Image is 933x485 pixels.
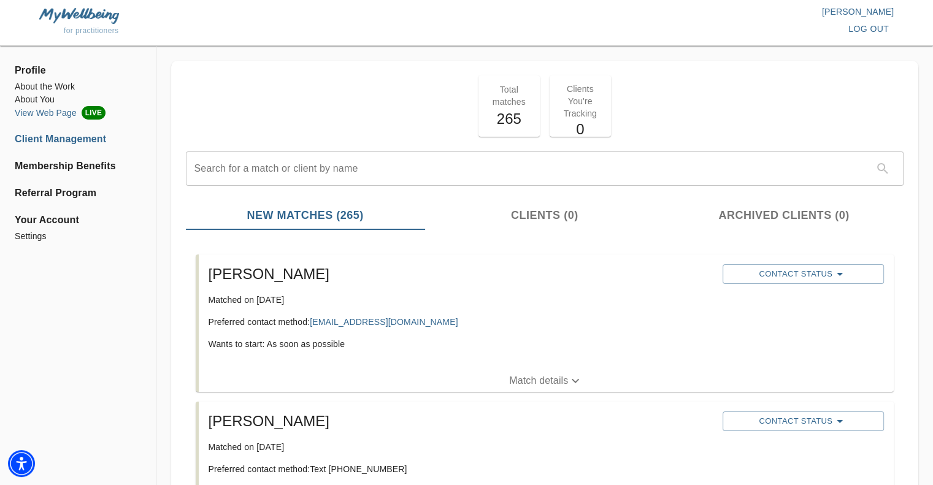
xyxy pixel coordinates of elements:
button: Match details [199,370,894,392]
a: View Web PageLIVE [15,106,141,120]
span: Profile [15,63,141,78]
p: Match details [509,373,568,388]
a: About You [15,93,141,106]
button: log out [843,18,894,40]
span: Archived Clients (0) [672,207,896,224]
p: Matched on [DATE] [209,294,713,306]
a: About the Work [15,80,141,93]
a: Referral Program [15,186,141,200]
div: Accessibility Menu [8,450,35,477]
a: [EMAIL_ADDRESS][DOMAIN_NAME] [310,317,458,327]
p: Total matches [486,83,532,108]
a: Settings [15,230,141,243]
h5: 265 [486,109,532,129]
span: Contact Status [729,414,878,429]
button: Contact Status [723,264,884,284]
span: Clients (0) [432,207,657,224]
li: View Web Page [15,106,141,120]
span: Contact Status [729,267,878,281]
a: Client Management [15,132,141,147]
span: New Matches (265) [193,207,418,224]
a: Membership Benefits [15,159,141,174]
span: log out [848,21,889,37]
button: Contact Status [723,411,884,431]
span: Your Account [15,213,141,227]
p: Preferred contact method: Text [PHONE_NUMBER] [209,463,713,475]
span: LIVE [82,106,106,120]
h5: [PERSON_NAME] [209,411,713,431]
p: Wants to start: As soon as possible [209,338,713,350]
h5: [PERSON_NAME] [209,264,713,284]
span: for practitioners [64,26,119,35]
img: MyWellbeing [39,8,119,23]
p: Matched on [DATE] [209,441,713,453]
p: Preferred contact method: [209,316,713,328]
h5: 0 [557,120,604,139]
p: Clients You're Tracking [557,83,604,120]
p: [PERSON_NAME] [467,6,894,18]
